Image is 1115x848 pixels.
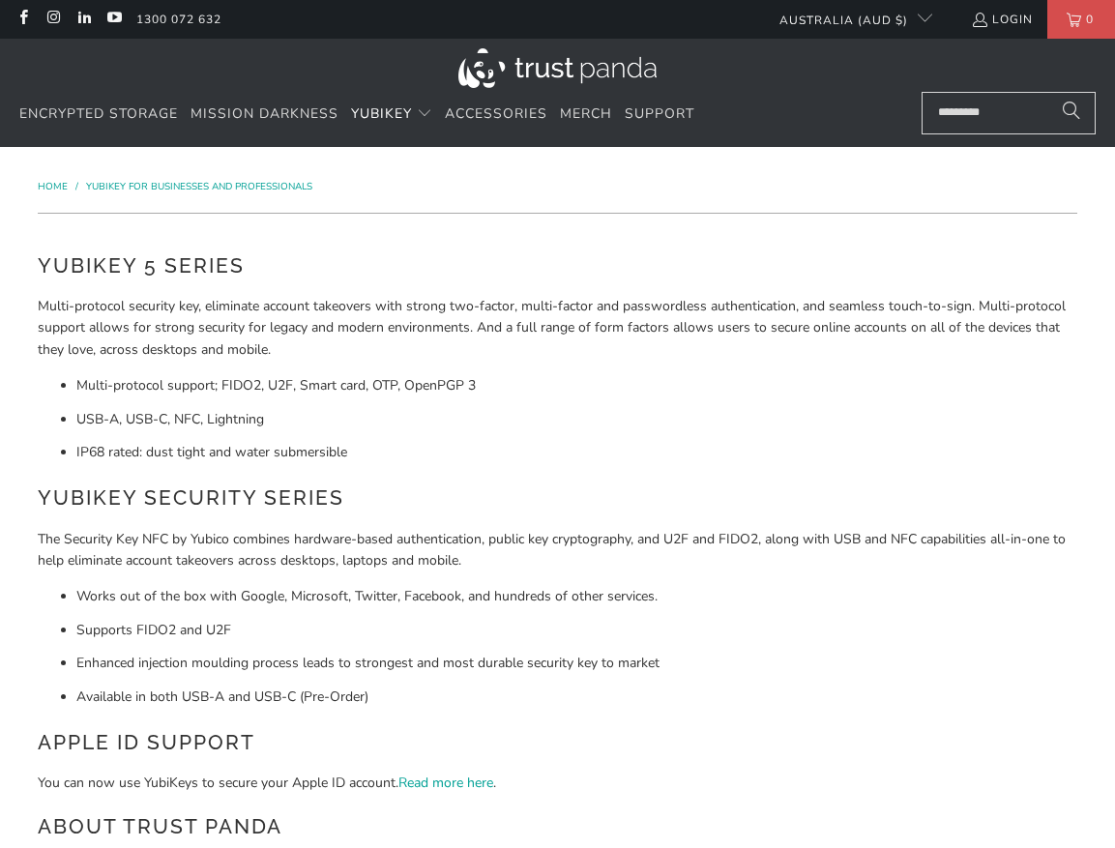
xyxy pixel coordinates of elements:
span: Support [625,104,694,123]
h2: YubiKey Security Series [38,482,1077,513]
a: Login [971,9,1033,30]
a: Trust Panda Australia on Instagram [44,12,61,27]
span: / [75,180,78,193]
button: Search [1047,92,1096,134]
input: Search... [922,92,1096,134]
h2: About Trust Panda [38,811,1077,842]
p: You can now use YubiKeys to secure your Apple ID account. . [38,773,1077,794]
li: Multi-protocol support; FIDO2, U2F, Smart card, OTP, OpenPGP 3 [76,375,1077,396]
a: Trust Panda Australia on Facebook [15,12,31,27]
a: Read more here [398,774,493,792]
a: Trust Panda Australia on LinkedIn [75,12,92,27]
a: Home [38,180,71,193]
a: Mission Darkness [191,92,338,137]
li: USB-A, USB-C, NFC, Lightning [76,409,1077,430]
span: Mission Darkness [191,104,338,123]
span: Merch [560,104,612,123]
p: The Security Key NFC by Yubico combines hardware-based authentication, public key cryptography, a... [38,529,1077,572]
li: Works out of the box with Google, Microsoft, Twitter, Facebook, and hundreds of other services. [76,586,1077,607]
span: Accessories [445,104,547,123]
h2: Apple ID Support [38,727,1077,758]
a: Encrypted Storage [19,92,178,137]
li: IP68 rated: dust tight and water submersible [76,442,1077,463]
p: Multi-protocol security key, eliminate account takeovers with strong two-factor, multi-factor and... [38,296,1077,361]
img: Trust Panda Australia [458,48,657,88]
a: 1300 072 632 [136,9,221,30]
li: Enhanced injection moulding process leads to strongest and most durable security key to market [76,653,1077,674]
summary: YubiKey [351,92,432,137]
a: YubiKey for Businesses and Professionals [86,180,312,193]
h2: YubiKey 5 Series [38,250,1077,281]
li: Available in both USB-A and USB-C (Pre-Order) [76,687,1077,708]
a: Trust Panda Australia on YouTube [105,12,122,27]
a: Accessories [445,92,547,137]
a: Support [625,92,694,137]
span: Encrypted Storage [19,104,178,123]
nav: Translation missing: en.navigation.header.main_nav [19,92,694,137]
li: Supports FIDO2 and U2F [76,620,1077,641]
span: Home [38,180,68,193]
span: YubiKey [351,104,412,123]
a: Merch [560,92,612,137]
